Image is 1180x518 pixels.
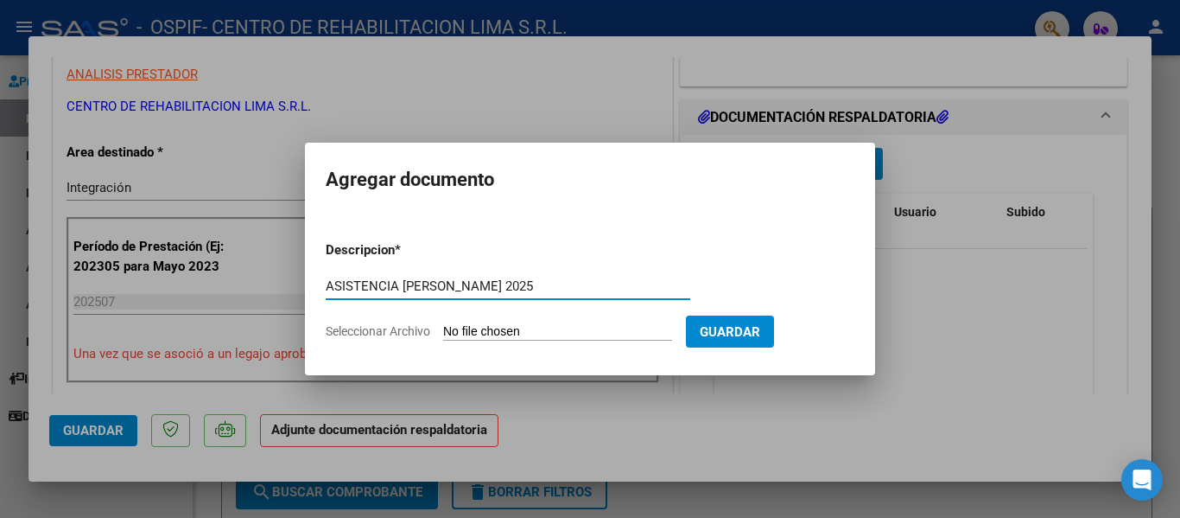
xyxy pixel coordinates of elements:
button: Guardar [686,316,774,348]
p: Descripcion [326,240,485,260]
h2: Agregar documento [326,163,854,196]
span: Seleccionar Archivo [326,324,430,338]
div: Open Intercom Messenger [1121,459,1163,501]
span: Guardar [700,324,760,340]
